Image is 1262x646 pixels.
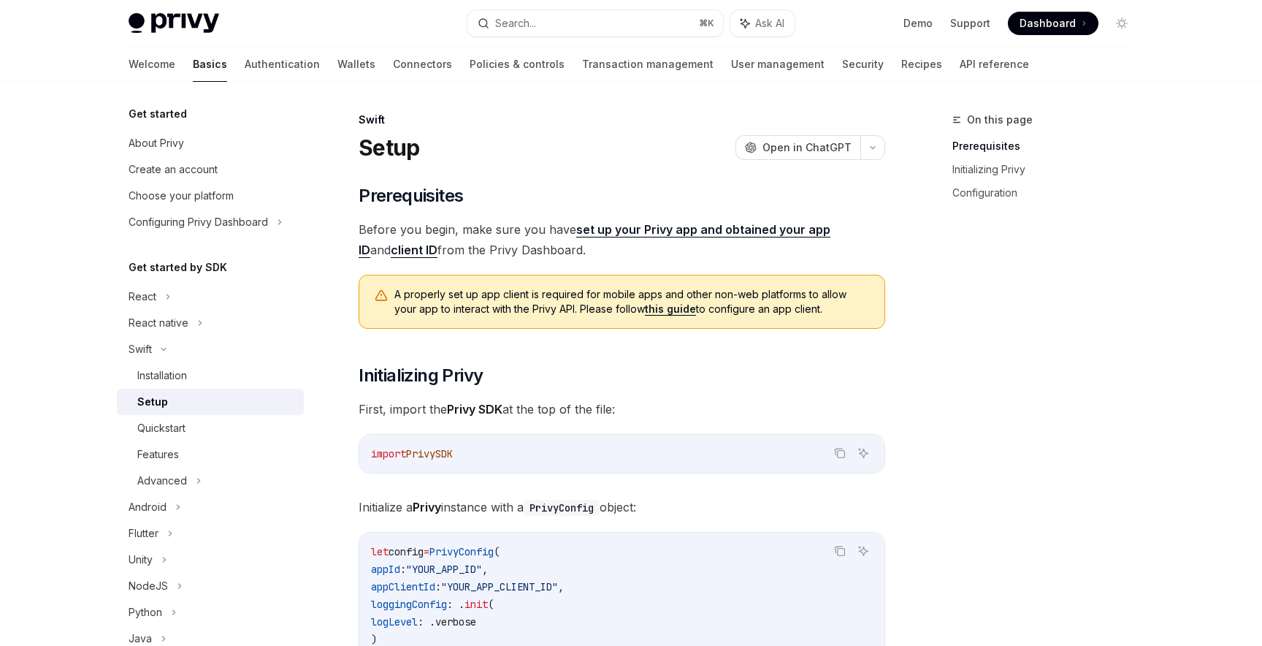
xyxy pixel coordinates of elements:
a: API reference [960,47,1029,82]
span: appId [371,563,400,576]
span: Prerequisites [359,184,463,208]
a: User management [731,47,825,82]
a: Choose your platform [117,183,304,209]
span: , [482,563,488,576]
div: Swift [359,113,885,127]
span: On this page [967,111,1033,129]
div: Flutter [129,525,158,542]
div: React [129,288,156,305]
a: client ID [391,243,437,258]
button: Copy the contents from the code block [830,444,849,463]
a: Prerequisites [952,134,1145,158]
span: : [400,563,406,576]
span: First, import the at the top of the file: [359,399,885,419]
span: Dashboard [1020,16,1076,31]
a: Dashboard [1008,12,1098,35]
span: "YOUR_APP_CLIENT_ID" [441,580,558,593]
button: Ask AI [730,10,795,37]
div: About Privy [129,134,184,152]
span: logLevel [371,615,418,628]
div: Android [129,498,167,516]
button: Open in ChatGPT [735,135,860,160]
button: Toggle dark mode [1110,12,1133,35]
a: Recipes [901,47,942,82]
span: loggingConfig [371,598,447,611]
a: Support [950,16,990,31]
code: PrivyConfig [524,500,600,516]
span: Initializing Privy [359,364,483,387]
a: Quickstart [117,415,304,441]
a: Installation [117,362,304,389]
span: A properly set up app client is required for mobile apps and other non-web platforms to allow you... [394,287,870,316]
a: Welcome [129,47,175,82]
a: Security [842,47,884,82]
a: set up your Privy app and obtained your app ID [359,222,830,258]
div: Swift [129,341,152,358]
h5: Get started [129,105,187,123]
span: PrivyConfig [429,545,494,558]
button: Search...⌘K [467,10,723,37]
span: let [371,545,389,558]
span: appClientId [371,580,435,593]
span: PrivySDK [406,447,453,460]
div: Advanced [137,472,187,490]
a: Initializing Privy [952,158,1145,181]
div: Quickstart [137,419,186,437]
a: Create an account [117,156,304,183]
div: Create an account [129,161,218,178]
span: : [435,580,441,593]
a: About Privy [117,130,304,156]
span: verbose [435,615,476,628]
a: Configuration [952,181,1145,205]
span: , [558,580,564,593]
div: Installation [137,367,187,384]
div: Choose your platform [129,187,234,205]
a: Features [117,441,304,468]
span: Initialize a instance with a object: [359,497,885,517]
a: Basics [193,47,227,82]
a: this guide [645,303,696,316]
div: Python [129,604,162,621]
span: ( [488,598,494,611]
button: Ask AI [854,444,873,463]
a: Setup [117,389,304,415]
div: Search... [495,15,536,32]
svg: Warning [374,289,389,303]
strong: Privy [413,500,441,514]
div: Setup [137,393,168,411]
span: import [371,447,406,460]
button: Copy the contents from the code block [830,541,849,560]
strong: Privy SDK [447,402,502,417]
span: Before you begin, make sure you have and from the Privy Dashboard. [359,219,885,260]
span: ( [494,545,500,558]
h1: Setup [359,134,419,161]
span: "YOUR_APP_ID" [406,563,482,576]
span: : . [447,598,464,611]
span: config [389,545,424,558]
span: Open in ChatGPT [762,140,852,155]
a: Wallets [337,47,375,82]
button: Ask AI [854,541,873,560]
span: Ask AI [755,16,784,31]
a: Policies & controls [470,47,565,82]
div: NodeJS [129,577,168,595]
a: Transaction management [582,47,714,82]
img: light logo [129,13,219,34]
span: : . [418,615,435,628]
a: Demo [903,16,933,31]
a: Authentication [245,47,320,82]
div: Unity [129,551,153,569]
div: Configuring Privy Dashboard [129,213,268,231]
div: Features [137,446,179,463]
span: init [464,598,488,611]
span: ) [371,633,377,646]
span: = [424,545,429,558]
span: ⌘ K [699,18,714,29]
h5: Get started by SDK [129,259,227,276]
a: Connectors [393,47,452,82]
div: React native [129,314,188,332]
